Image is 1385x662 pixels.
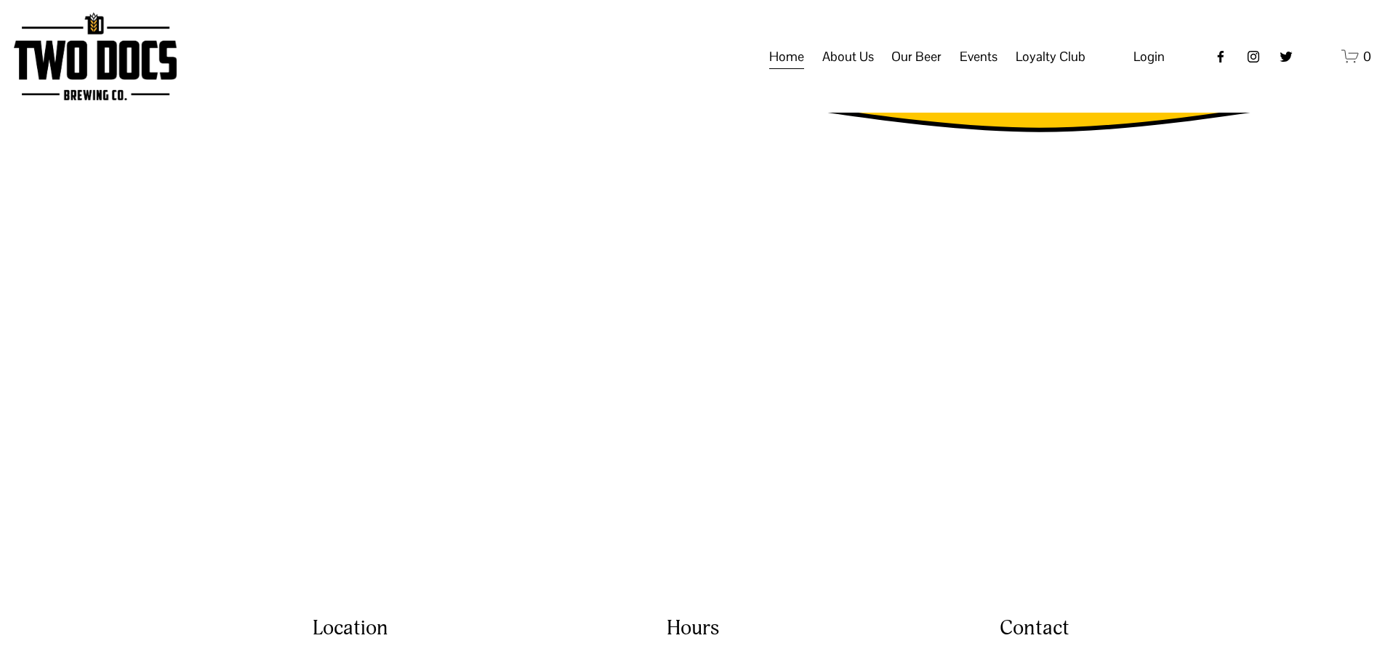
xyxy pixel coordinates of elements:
span: Our Beer [891,44,942,69]
a: folder dropdown [891,43,942,70]
a: 0 items in cart [1341,47,1371,65]
a: Login [1133,44,1165,69]
img: Two Docs Brewing Co. [14,12,177,100]
h4: Location [184,614,518,642]
a: folder dropdown [822,43,874,70]
a: folder dropdown [960,43,997,70]
a: Home [769,43,804,70]
span: Loyalty Club [1016,44,1085,69]
span: Events [960,44,997,69]
a: Facebook [1213,49,1228,64]
span: Login [1133,48,1165,65]
h4: Hours [526,614,859,642]
h4: Contact [867,614,1201,642]
a: instagram-unauth [1246,49,1261,64]
a: twitter-unauth [1279,49,1293,64]
a: folder dropdown [1016,43,1085,70]
span: 0 [1363,48,1371,65]
span: About Us [822,44,874,69]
